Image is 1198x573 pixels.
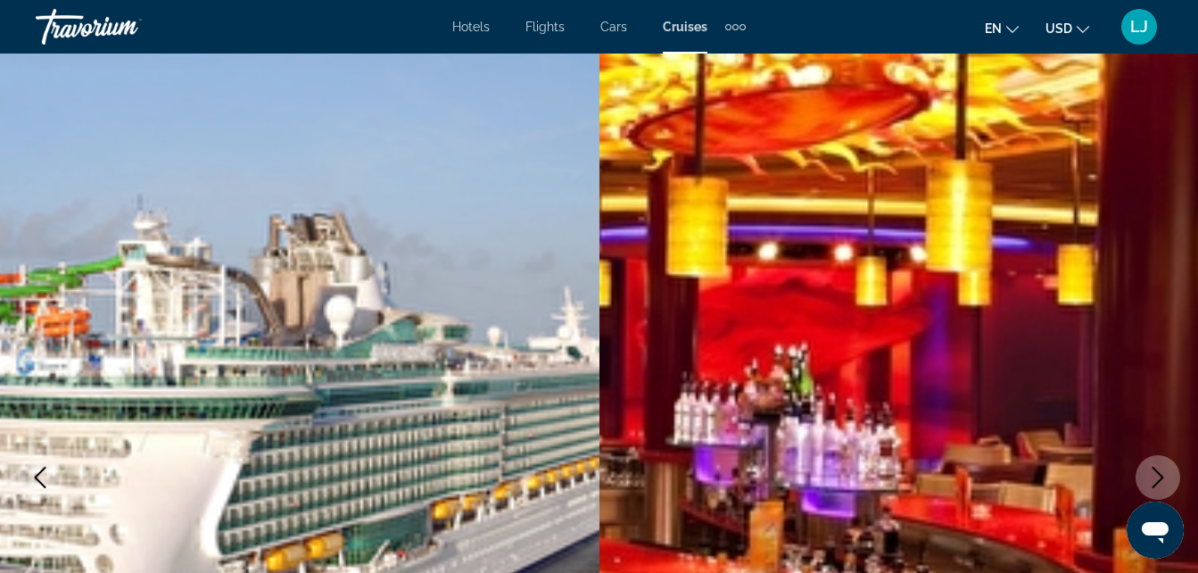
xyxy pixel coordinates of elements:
[1045,15,1089,41] button: Change currency
[725,12,746,41] button: Extra navigation items
[1116,8,1162,46] button: User Menu
[525,20,565,34] a: Flights
[1130,18,1148,36] span: LJ
[1045,21,1072,36] span: USD
[1127,502,1184,559] iframe: Button to launch messaging window
[663,20,707,34] a: Cruises
[452,20,490,34] a: Hotels
[600,20,627,34] a: Cars
[18,455,62,500] button: Previous image
[985,15,1019,41] button: Change language
[1136,455,1180,500] button: Next image
[36,4,214,50] a: Travorium
[985,21,1002,36] span: en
